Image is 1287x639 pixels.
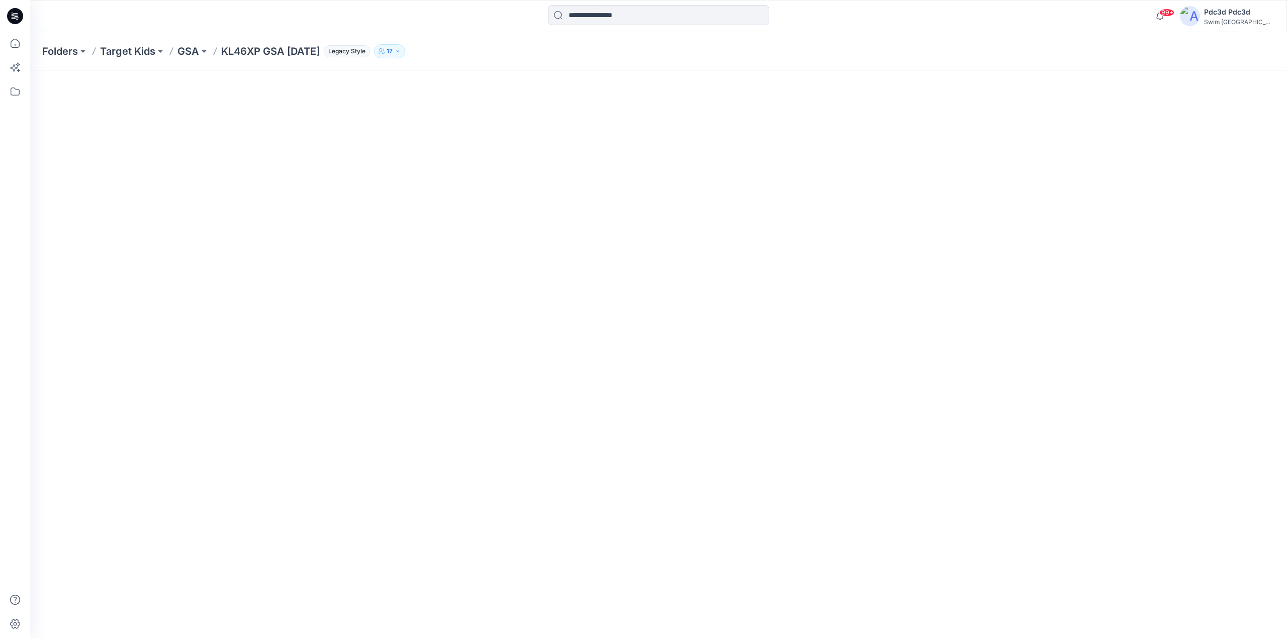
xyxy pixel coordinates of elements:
[221,44,320,58] p: KL46XP GSA [DATE]
[1180,6,1200,26] img: avatar
[30,70,1287,639] iframe: edit-style
[42,44,78,58] a: Folders
[387,46,393,57] p: 17
[320,44,370,58] button: Legacy Style
[177,44,199,58] a: GSA
[324,45,370,57] span: Legacy Style
[374,44,405,58] button: 17
[1204,18,1274,26] div: Swim [GEOGRAPHIC_DATA]
[100,44,155,58] a: Target Kids
[1204,6,1274,18] div: Pdc3d Pdc3d
[1159,9,1174,17] span: 99+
